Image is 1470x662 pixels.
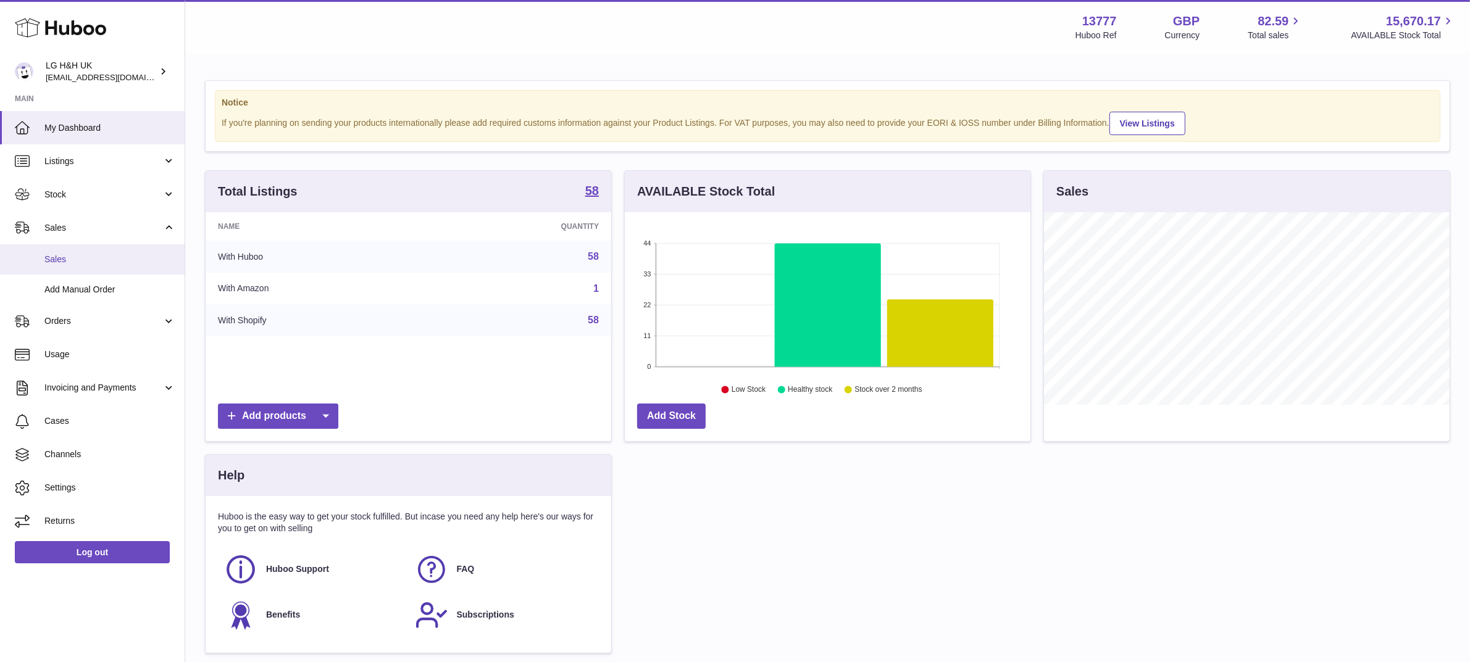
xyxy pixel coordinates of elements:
span: Listings [44,155,162,167]
text: Stock over 2 months [854,386,922,394]
text: 22 [643,301,651,308]
th: Quantity [428,212,611,241]
span: Sales [44,222,162,234]
span: Sales [44,254,175,265]
td: With Shopify [206,304,428,336]
a: 15,670.17 AVAILABLE Stock Total [1351,13,1455,41]
a: Huboo Support [224,553,403,586]
span: My Dashboard [44,122,175,134]
th: Name [206,212,428,241]
text: Low Stock [732,386,766,394]
span: Total sales [1248,30,1303,41]
text: Healthy stock [788,386,833,394]
a: View Listings [1109,112,1185,135]
text: 11 [643,332,651,339]
span: Subscriptions [457,609,514,621]
img: veechen@lghnh.co.uk [15,62,33,81]
span: Usage [44,349,175,360]
a: 58 [585,184,599,199]
span: Returns [44,515,175,527]
strong: GBP [1173,13,1200,30]
span: Orders [44,315,162,327]
a: 58 [588,251,599,262]
a: Add Stock [637,403,706,429]
div: Currency [1165,30,1200,41]
span: Add Manual Order [44,284,175,296]
h3: Total Listings [218,183,298,200]
span: Stock [44,189,162,201]
h3: AVAILABLE Stock Total [637,183,775,200]
a: Subscriptions [415,598,593,632]
a: 82.59 Total sales [1248,13,1303,41]
span: Invoicing and Payments [44,382,162,394]
span: Cases [44,415,175,427]
a: Benefits [224,598,403,632]
h3: Help [218,467,244,484]
a: Log out [15,541,170,563]
div: LG H&H UK [46,60,157,83]
div: If you're planning on sending your products internationally please add required customs informati... [222,110,1434,135]
a: 58 [588,315,599,325]
td: With Amazon [206,273,428,305]
span: 82.59 [1258,13,1288,30]
text: 33 [643,270,651,278]
span: Huboo Support [266,563,329,575]
strong: Notice [222,97,1434,109]
text: 0 [647,363,651,370]
td: With Huboo [206,241,428,273]
span: FAQ [457,563,475,575]
span: Benefits [266,609,300,621]
span: Channels [44,449,175,460]
a: 1 [593,283,599,294]
a: Add products [218,403,338,429]
div: Huboo Ref [1075,30,1117,41]
span: AVAILABLE Stock Total [1351,30,1455,41]
h3: Sales [1056,183,1088,200]
span: Settings [44,482,175,494]
text: 44 [643,239,651,247]
span: [EMAIL_ADDRESS][DOMAIN_NAME] [46,72,182,82]
span: 15,670.17 [1386,13,1441,30]
strong: 13777 [1082,13,1117,30]
strong: 58 [585,184,599,197]
p: Huboo is the easy way to get your stock fulfilled. But incase you need any help here's our ways f... [218,511,599,534]
a: FAQ [415,553,593,586]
